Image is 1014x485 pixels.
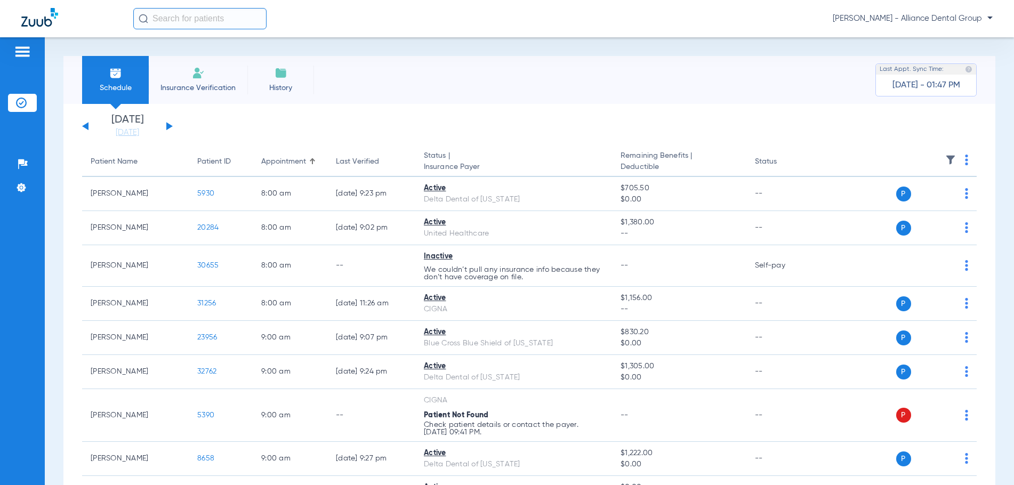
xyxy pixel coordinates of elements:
[965,222,968,233] img: group-dot-blue.svg
[965,260,968,271] img: group-dot-blue.svg
[424,194,603,205] div: Delta Dental of [US_STATE]
[621,411,629,419] span: --
[965,410,968,421] img: group-dot-blue.svg
[965,453,968,464] img: group-dot-blue.svg
[82,389,189,442] td: [PERSON_NAME]
[880,64,944,75] span: Last Appt. Sync Time:
[746,389,818,442] td: --
[424,361,603,372] div: Active
[327,321,415,355] td: [DATE] 9:07 PM
[746,355,818,389] td: --
[275,67,287,79] img: History
[746,442,818,476] td: --
[945,155,956,165] img: filter.svg
[133,8,267,29] input: Search for patients
[253,287,327,321] td: 8:00 AM
[621,304,738,315] span: --
[21,8,58,27] img: Zuub Logo
[965,332,968,343] img: group-dot-blue.svg
[424,183,603,194] div: Active
[253,442,327,476] td: 9:00 AM
[424,327,603,338] div: Active
[253,245,327,287] td: 8:00 AM
[90,83,141,93] span: Schedule
[424,448,603,459] div: Active
[91,156,138,167] div: Patient Name
[424,251,603,262] div: Inactive
[424,228,603,239] div: United Healthcare
[833,13,993,24] span: [PERSON_NAME] - Alliance Dental Group
[896,330,911,345] span: P
[965,66,972,73] img: last sync help info
[157,83,239,93] span: Insurance Verification
[82,321,189,355] td: [PERSON_NAME]
[14,45,31,58] img: hamburger-icon
[424,217,603,228] div: Active
[424,304,603,315] div: CIGNA
[424,266,603,281] p: We couldn’t pull any insurance info because they don’t have coverage on file.
[621,183,738,194] span: $705.50
[746,147,818,177] th: Status
[621,194,738,205] span: $0.00
[82,442,189,476] td: [PERSON_NAME]
[197,262,219,269] span: 30655
[95,127,159,138] a: [DATE]
[424,161,603,173] span: Insurance Payer
[621,361,738,372] span: $1,305.00
[139,14,148,23] img: Search Icon
[896,365,911,379] span: P
[424,459,603,470] div: Delta Dental of [US_STATE]
[82,245,189,287] td: [PERSON_NAME]
[197,190,214,197] span: 5930
[621,372,738,383] span: $0.00
[82,355,189,389] td: [PERSON_NAME]
[197,334,217,341] span: 23956
[621,459,738,470] span: $0.00
[621,293,738,304] span: $1,156.00
[197,411,214,419] span: 5390
[746,287,818,321] td: --
[197,224,219,231] span: 20284
[424,421,603,436] p: Check patient details or contact the payer. [DATE] 09:41 PM.
[892,80,960,91] span: [DATE] - 01:47 PM
[336,156,407,167] div: Last Verified
[253,177,327,211] td: 8:00 AM
[621,217,738,228] span: $1,380.00
[424,372,603,383] div: Delta Dental of [US_STATE]
[82,287,189,321] td: [PERSON_NAME]
[415,147,612,177] th: Status |
[327,245,415,287] td: --
[965,366,968,377] img: group-dot-blue.svg
[896,221,911,236] span: P
[261,156,306,167] div: Appointment
[95,115,159,138] li: [DATE]
[109,67,122,79] img: Schedule
[621,327,738,338] span: $830.20
[746,177,818,211] td: --
[424,293,603,304] div: Active
[197,156,244,167] div: Patient ID
[746,245,818,287] td: Self-pay
[253,355,327,389] td: 9:00 AM
[82,177,189,211] td: [PERSON_NAME]
[197,368,216,375] span: 32762
[327,211,415,245] td: [DATE] 9:02 PM
[327,442,415,476] td: [DATE] 9:27 PM
[197,455,214,462] span: 8658
[197,156,231,167] div: Patient ID
[192,67,205,79] img: Manual Insurance Verification
[82,211,189,245] td: [PERSON_NAME]
[424,338,603,349] div: Blue Cross Blue Shield of [US_STATE]
[896,187,911,201] span: P
[965,298,968,309] img: group-dot-blue.svg
[621,161,738,173] span: Deductible
[255,83,306,93] span: History
[965,188,968,199] img: group-dot-blue.svg
[746,211,818,245] td: --
[327,389,415,442] td: --
[197,300,216,307] span: 31256
[424,395,603,406] div: CIGNA
[621,448,738,459] span: $1,222.00
[253,389,327,442] td: 9:00 AM
[896,451,911,466] span: P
